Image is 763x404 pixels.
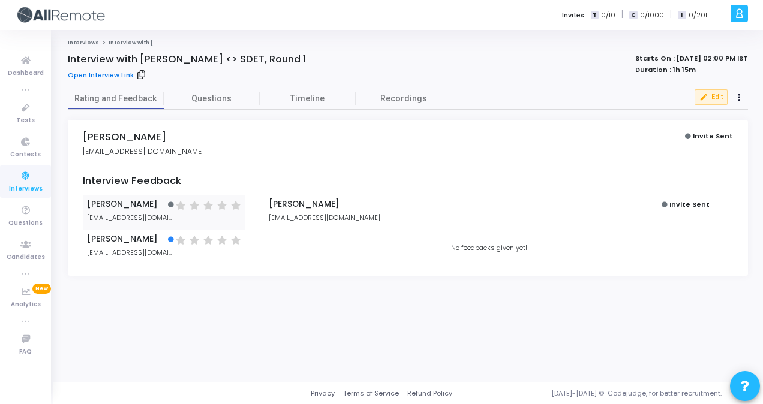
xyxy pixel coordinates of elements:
strong: Invite Sent [693,131,733,141]
span: [EMAIL_ADDRESS][DOMAIN_NAME] [87,213,176,223]
a: Privacy [311,388,335,399]
strong: Invite Sent [669,200,710,209]
span: 0/10 [601,10,615,20]
span: | [621,8,623,21]
span: Contests [10,150,41,160]
span: | [670,8,672,21]
span: Questions [8,218,43,228]
span: Tests [16,116,35,126]
mat-icon: edit [699,93,708,101]
a: Open Interview Link [68,70,134,80]
span: 0/201 [689,10,707,20]
div: [DATE]-[DATE] © Codejudge, for better recruitment. [452,388,748,399]
a: Interviews [68,39,99,46]
span: [EMAIL_ADDRESS][DOMAIN_NAME] [87,248,176,258]
span: Analytics [11,300,41,310]
span: Timeline [260,92,356,105]
strong: Starts On : [DATE] 02:00 PM IST [635,53,748,63]
span: T [591,11,599,20]
label: Invites: [562,10,586,20]
nav: breadcrumb [68,39,748,47]
span: Questions [164,92,260,105]
a: Refund Policy [407,388,452,399]
span: Recordings [380,92,427,105]
span: C [629,11,637,20]
span: Rating and Feedback [68,92,164,105]
div: Interview with [PERSON_NAME] <> SDET, Round 1 [68,53,307,65]
div: No feedbacks given yet! [263,243,716,253]
button: Edit [695,89,728,105]
span: [EMAIL_ADDRESS][DOMAIN_NAME] [83,146,204,156]
span: Interview with [PERSON_NAME] <> SDET, Round 1 [109,39,246,46]
span: Interviews [9,184,43,194]
span: New [32,284,51,294]
span: [PERSON_NAME] [87,200,158,210]
span: Dashboard [8,68,44,79]
span: [EMAIL_ADDRESS][DOMAIN_NAME] [269,213,380,222]
h5: [PERSON_NAME] [269,200,483,210]
span: I [678,11,686,20]
span: FAQ [19,347,32,357]
h4: [PERSON_NAME] [83,131,204,143]
img: logo [15,3,105,27]
strong: Duration : 1h 15m [635,65,696,74]
span: 0/1000 [640,10,664,20]
h4: Interview Feedback [83,175,733,195]
span: Candidates [7,252,45,263]
span: [PERSON_NAME] [87,234,158,245]
a: Terms of Service [343,388,399,399]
